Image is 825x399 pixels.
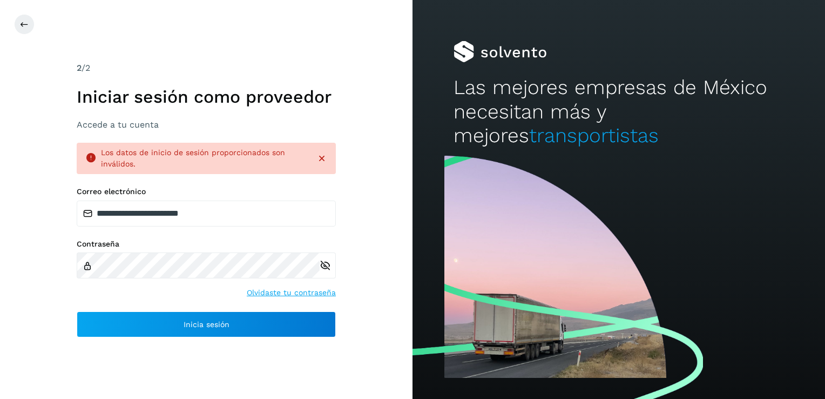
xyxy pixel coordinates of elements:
[77,87,336,107] h1: Iniciar sesión como proveedor
[77,240,336,249] label: Contraseña
[77,62,336,75] div: /2
[529,124,659,147] span: transportistas
[454,76,783,148] h2: Las mejores empresas de México necesitan más y mejores
[184,321,229,328] span: Inicia sesión
[77,187,336,196] label: Correo electrónico
[247,287,336,298] a: Olvidaste tu contraseña
[77,119,336,130] h3: Accede a tu cuenta
[77,311,336,337] button: Inicia sesión
[77,63,82,73] span: 2
[101,147,308,170] div: Los datos de inicio de sesión proporcionados son inválidos.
